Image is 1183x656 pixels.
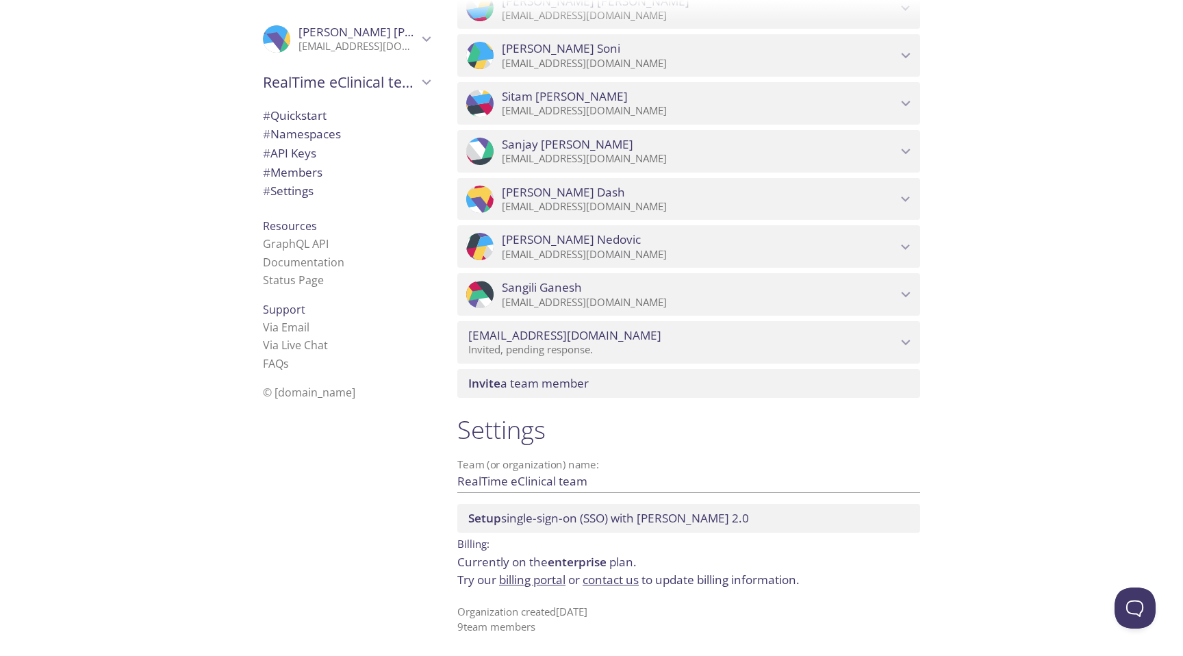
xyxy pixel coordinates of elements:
div: Invite a team member [457,369,920,398]
a: billing portal [499,572,565,588]
div: RealTime eClinical team [252,64,441,100]
span: [PERSON_NAME] [PERSON_NAME] [298,24,486,40]
span: s [283,356,289,371]
span: single-sign-on (SSO) with [PERSON_NAME] 2.0 [468,510,749,526]
span: Setup [468,510,501,526]
p: [EMAIL_ADDRESS][DOMAIN_NAME] [502,104,897,118]
a: GraphQL API [263,236,329,251]
div: spurushottam@realtime-eclinical.com [457,321,920,364]
p: Currently on the plan. [457,553,920,588]
span: Resources [263,218,317,234]
span: [PERSON_NAME] Dash [502,185,625,200]
div: Namespaces [252,125,441,144]
span: Support [263,302,305,317]
span: Invite [468,375,500,391]
div: Members [252,163,441,182]
p: Organization created [DATE] 9 team member s [457,605,920,634]
a: Via Email [263,320,309,335]
span: Quickstart [263,108,327,123]
span: [EMAIL_ADDRESS][DOMAIN_NAME] [468,328,661,343]
span: © [DOMAIN_NAME] [263,385,355,400]
span: # [263,183,270,199]
span: a team member [468,375,589,391]
p: [EMAIL_ADDRESS][DOMAIN_NAME] [502,296,897,310]
label: Team (or organization) name: [457,459,600,470]
a: contact us [583,572,639,588]
span: # [263,108,270,123]
div: Filip Nedovic [457,225,920,268]
a: Via Live Chat [263,338,328,353]
div: API Keys [252,144,441,163]
div: Smruti Dash [457,178,920,220]
span: [PERSON_NAME] Soni [502,41,620,56]
span: # [263,164,270,180]
div: Setup SSO [457,504,920,533]
p: [EMAIL_ADDRESS][DOMAIN_NAME] [502,200,897,214]
span: [PERSON_NAME] Nedovic [502,232,641,247]
iframe: Help Scout Beacon - Open [1115,588,1156,629]
a: Documentation [263,255,344,270]
p: Invited, pending response. [468,343,897,357]
p: Billing: [457,533,920,553]
span: enterprise [548,554,607,570]
div: Sitam Jana [457,82,920,125]
a: FAQ [263,356,289,371]
span: RealTime eClinical team [263,73,418,92]
span: Sangili Ganesh [502,280,582,295]
div: Kris McDaniel [252,16,441,62]
span: # [263,126,270,142]
div: Team Settings [252,181,441,201]
div: Sangili Ganesh [457,273,920,316]
span: Sanjay [PERSON_NAME] [502,137,633,152]
p: [EMAIL_ADDRESS][DOMAIN_NAME] [502,57,897,71]
span: Namespaces [263,126,341,142]
span: API Keys [263,145,316,161]
div: Amisha Soni [457,34,920,77]
p: [EMAIL_ADDRESS][DOMAIN_NAME] [502,152,897,166]
a: Status Page [263,273,324,288]
span: Settings [263,183,314,199]
span: Members [263,164,322,180]
span: Sitam [PERSON_NAME] [502,89,628,104]
div: Quickstart [252,106,441,125]
p: [EMAIL_ADDRESS][DOMAIN_NAME] [298,40,418,53]
p: [EMAIL_ADDRESS][DOMAIN_NAME] [502,248,897,262]
span: Try our or to update billing information. [457,572,800,588]
h1: Settings [457,414,920,445]
div: Sanjay Singh [457,130,920,173]
span: # [263,145,270,161]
